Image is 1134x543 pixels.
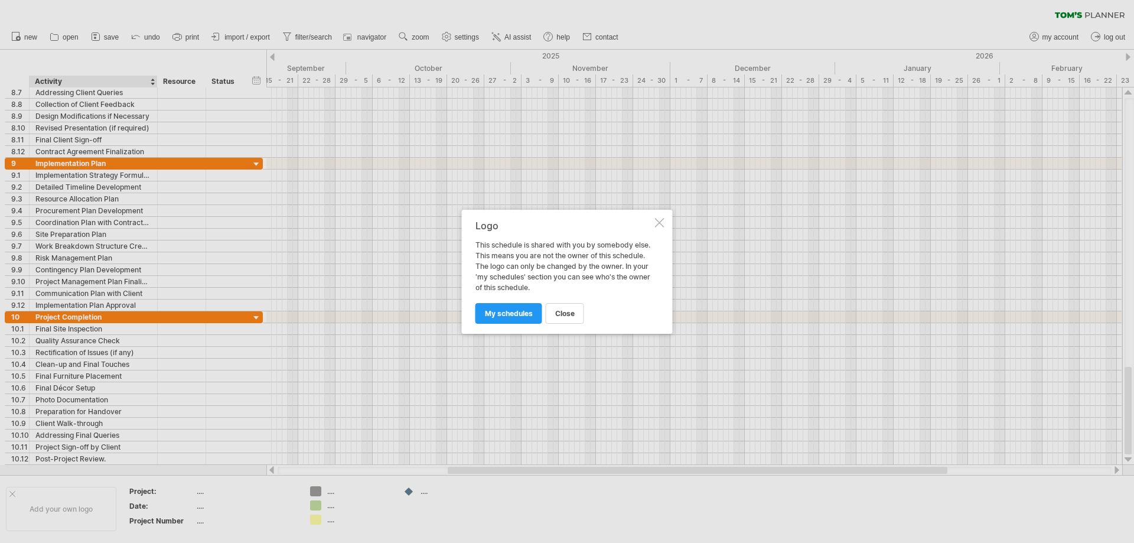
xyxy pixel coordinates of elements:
span: my schedules [485,309,533,318]
div: Logo [475,220,653,231]
span: close [555,309,575,318]
a: close [546,303,584,324]
a: my schedules [475,303,542,324]
div: This schedule is shared with you by somebody else. This means you are not the owner of this sched... [475,220,653,323]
